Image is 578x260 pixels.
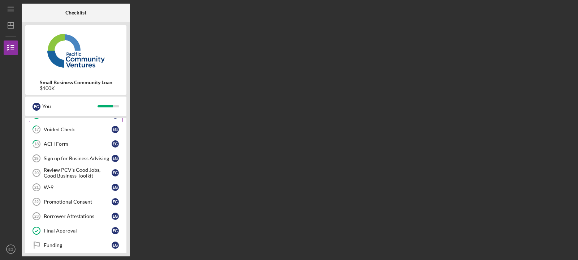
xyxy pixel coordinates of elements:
div: E G [112,126,119,133]
div: W-9 [44,184,112,190]
div: E G [112,227,119,234]
div: E G [112,213,119,220]
div: E G [112,155,119,162]
b: Small Business Community Loan [40,80,112,85]
img: Product logo [25,29,126,72]
div: E G [112,198,119,205]
div: Final Approval [44,228,112,234]
div: E G [112,169,119,176]
tspan: 23 [34,214,39,218]
tspan: 19 [34,156,38,161]
tspan: 17 [34,127,39,132]
div: $100K [40,85,112,91]
tspan: 18 [34,142,39,146]
div: Borrower Attestations [44,213,112,219]
div: You [42,100,98,112]
div: ACH Form [44,141,112,147]
a: 21W-9EG [29,180,123,195]
div: Promotional Consent [44,199,112,205]
b: Checklist [65,10,86,16]
div: E G [112,140,119,148]
div: E G [112,184,119,191]
a: Final ApprovalEG [29,223,123,238]
div: Voided Check [44,127,112,132]
a: 23Borrower AttestationsEG [29,209,123,223]
text: EG [8,247,13,251]
div: Sign up for Business Advising [44,155,112,161]
div: Review PCV's Good Jobs, Good Business Toolkit [44,167,112,179]
div: E G [112,242,119,249]
a: 17Voided CheckEG [29,122,123,137]
a: 22Promotional ConsentEG [29,195,123,209]
tspan: 21 [34,185,39,189]
a: FundingEG [29,238,123,252]
div: E G [33,103,40,111]
tspan: 20 [34,171,39,175]
div: Funding [44,242,112,248]
tspan: 22 [34,200,39,204]
a: 18ACH FormEG [29,137,123,151]
a: 19Sign up for Business AdvisingEG [29,151,123,166]
button: EG [4,242,18,256]
a: 20Review PCV's Good Jobs, Good Business ToolkitEG [29,166,123,180]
